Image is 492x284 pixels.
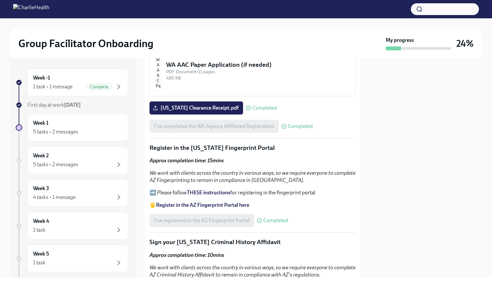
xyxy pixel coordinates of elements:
a: Week 15 tasks • 2 messages [16,114,128,141]
a: Week 25 tasks • 2 messages [16,147,128,174]
a: Week 34 tasks • 1 message [16,179,128,207]
img: CharlieHealth [13,4,49,14]
img: WA AAC Paper Application (if needed) [155,51,161,91]
div: 480 KB [166,75,350,81]
em: We work with clients across the country in various ways, so we require everyone to complete AZ Cr... [149,264,356,278]
div: 4 tasks • 1 message [33,194,76,201]
div: 1 task [33,259,45,266]
p: Sign your [US_STATE] Criminal History Affidavit [149,238,356,246]
div: 1 task • 1 message [33,83,73,90]
div: 1 task [33,226,45,234]
span: Complete [86,84,112,89]
strong: My progress [386,37,414,44]
h6: Week 2 [33,152,49,159]
a: Week 41 task [16,212,128,240]
h6: Week -1 [33,74,50,81]
p: ➡️ Please follow for registering in the fingerprint portal [149,189,356,196]
strong: Approx completion time: 15mins [149,157,224,164]
p: 🖐️ [149,202,356,209]
span: Completed [263,218,288,223]
div: 5 tasks • 2 messages [33,161,78,168]
span: Completed [288,124,313,129]
em: We work with clients across the country in various ways, so we require everyone to complete AZ Fi... [149,170,356,183]
h6: Week 4 [33,218,49,225]
h2: Group Facilitator Onboarding [18,37,153,50]
strong: Approx completion time: 10mins [149,252,224,258]
h6: Week 1 [33,119,48,127]
p: Register in the [US_STATE] Fingerprint Portal [149,144,356,152]
a: THESE instructions [187,189,230,196]
a: First day at work[DATE] [16,101,128,109]
h3: 24% [456,38,474,49]
h6: Week 3 [33,185,49,192]
div: WA AAC Paper Application (if needed) [166,61,350,69]
span: First day at work [27,102,81,108]
button: WA AAC Paper Application (if needed)PDF Document•11 pages480 KB [149,46,356,96]
a: Register in the AZ Fingerprint Portal here [156,202,249,208]
div: PDF Document • 11 pages [166,69,350,75]
span: [US_STATE] Clearance Receipt.pdf [154,105,238,111]
h6: Week 5 [33,250,49,257]
strong: [DATE] [64,102,81,108]
span: Completed [252,105,277,111]
label: [US_STATE] Clearance Receipt.pdf [149,101,243,115]
a: Week 51 task [16,245,128,272]
div: 5 tasks • 2 messages [33,128,78,135]
a: Week -11 task • 1 messageComplete [16,69,128,96]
